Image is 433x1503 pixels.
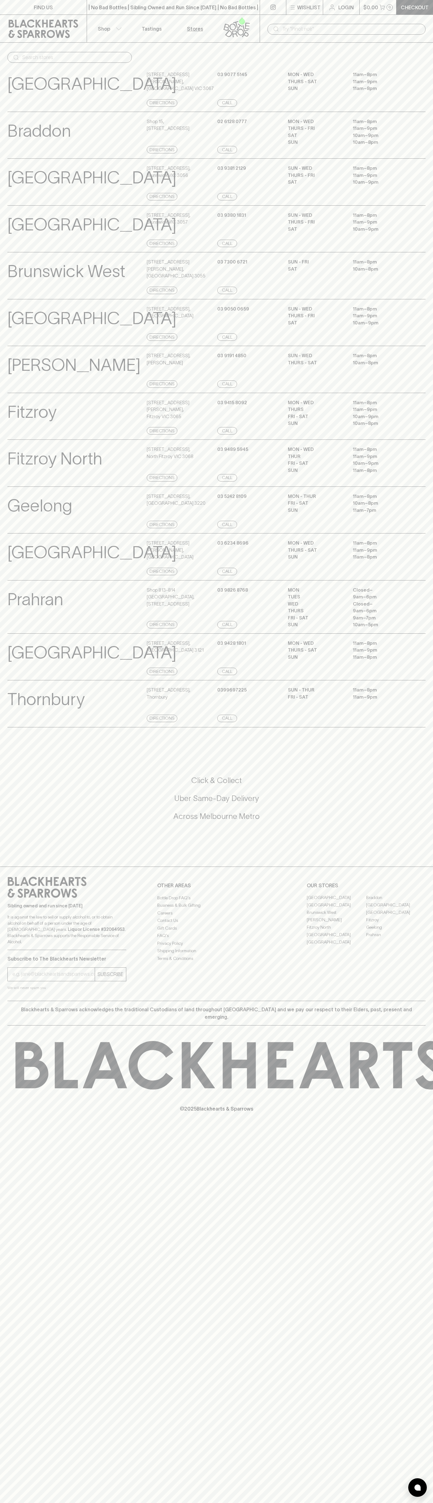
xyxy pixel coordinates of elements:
p: SAT [288,266,344,273]
p: FRI - SAT [288,460,344,467]
a: Tastings [130,15,173,42]
p: [STREET_ADDRESS][PERSON_NAME] , Fitzroy VIC 3065 [147,399,216,420]
p: [GEOGRAPHIC_DATA] [7,165,176,191]
p: 10am – 5pm [353,621,409,628]
p: 03 9381 2129 [217,165,246,172]
p: THURS - SAT [288,647,344,654]
p: 02 6128 0777 [217,118,247,125]
div: Call to action block [7,751,426,854]
p: 11am – 9pm [353,312,409,319]
p: 03 7300 6721 [217,259,247,266]
p: SUN [288,420,344,427]
p: [STREET_ADDRESS] , [GEOGRAPHIC_DATA] 3121 [147,640,204,654]
p: 11am – 9pm [353,547,409,554]
a: Directions [147,668,177,675]
p: 11am – 8pm [353,493,409,500]
p: SUBSCRIBE [97,970,123,978]
p: [STREET_ADDRESS][PERSON_NAME] , [GEOGRAPHIC_DATA] VIC 3067 [147,71,216,92]
button: Shop [87,15,130,42]
p: 11am – 9pm [353,172,409,179]
p: THURS - SAT [288,78,344,85]
p: 11am – 9pm [353,647,409,654]
a: Call [217,668,237,675]
p: THURS - FRI [288,125,344,132]
a: [GEOGRAPHIC_DATA] [307,901,366,909]
a: Call [217,380,237,388]
p: 11am – 9pm [353,219,409,226]
p: FRI - SAT [288,500,344,507]
p: 11am – 8pm [353,446,409,453]
a: Shipping Information [157,947,276,955]
p: Shop [98,25,110,32]
p: Tastings [142,25,162,32]
p: 03 9826 8768 [217,587,248,594]
p: SAT [288,132,344,139]
a: [GEOGRAPHIC_DATA] [307,931,366,939]
p: 03 6234 8696 [217,540,249,547]
a: Bottle Drop FAQ's [157,894,276,901]
p: [STREET_ADDRESS] , Thornbury [147,687,190,700]
p: FRI - SAT [288,614,344,622]
p: 03 9191 4850 [217,352,246,359]
a: Call [217,240,237,247]
a: [PERSON_NAME] [307,916,366,924]
p: THUR [288,453,344,460]
p: 11am – 8pm [353,85,409,92]
p: [GEOGRAPHIC_DATA] [7,212,176,238]
a: Gift Cards [157,924,276,932]
a: Call [217,474,237,482]
a: Directions [147,427,177,435]
p: 11am – 9pm [353,453,409,460]
a: Directions [147,568,177,575]
p: SUN [288,621,344,628]
p: 10am – 9pm [353,460,409,467]
a: [GEOGRAPHIC_DATA] [307,894,366,901]
p: 10am – 9pm [353,179,409,186]
p: 11am – 8pm [353,687,409,694]
a: Directions [147,193,177,200]
a: Call [217,287,237,294]
p: FIND US [34,4,53,11]
p: 10am – 8pm [353,420,409,427]
p: Closed – [353,601,409,608]
input: Search stores [22,53,127,62]
p: 9am – 6pm [353,593,409,601]
p: [GEOGRAPHIC_DATA] [7,71,176,97]
p: SUN [288,467,344,474]
p: [STREET_ADDRESS] , [GEOGRAPHIC_DATA] [147,306,193,319]
h5: Across Melbourne Metro [7,811,426,821]
p: SAT [288,179,344,186]
p: Shop 813-814 [GEOGRAPHIC_DATA] , [STREET_ADDRESS] [147,587,216,608]
a: Call [217,521,237,528]
a: Brunswick West [307,909,366,916]
p: 11am – 8pm [353,118,409,125]
a: Directions [147,715,177,722]
p: Checkout [401,4,429,11]
a: Directions [147,287,177,294]
p: 11am – 8pm [353,212,409,219]
p: 03 5242 8109 [217,493,247,500]
p: Blackhearts & Sparrows acknowledges the traditional Custodians of land throughout [GEOGRAPHIC_DAT... [12,1006,421,1021]
p: THURS - SAT [288,547,344,554]
p: OUR STORES [307,882,426,889]
a: Call [217,621,237,628]
a: Stores [173,15,217,42]
p: [GEOGRAPHIC_DATA] [7,306,176,331]
p: Braddon [7,118,71,144]
button: SUBSCRIBE [95,968,126,981]
p: We will never spam you [7,985,126,991]
p: 10am – 9pm [353,319,409,327]
a: Privacy Policy [157,940,276,947]
a: Directions [147,521,177,528]
a: Directions [147,333,177,341]
p: THURS [288,607,344,614]
p: Thornbury [7,687,85,712]
p: [STREET_ADDRESS] , [PERSON_NAME] [147,352,190,366]
a: Directions [147,380,177,388]
p: SUN - WED [288,212,344,219]
p: 11am – 8pm [353,259,409,266]
p: 11am – 8pm [353,654,409,661]
a: [GEOGRAPHIC_DATA] [366,909,426,916]
p: 11am – 9pm [353,694,409,701]
p: 11am – 8pm [353,165,409,172]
